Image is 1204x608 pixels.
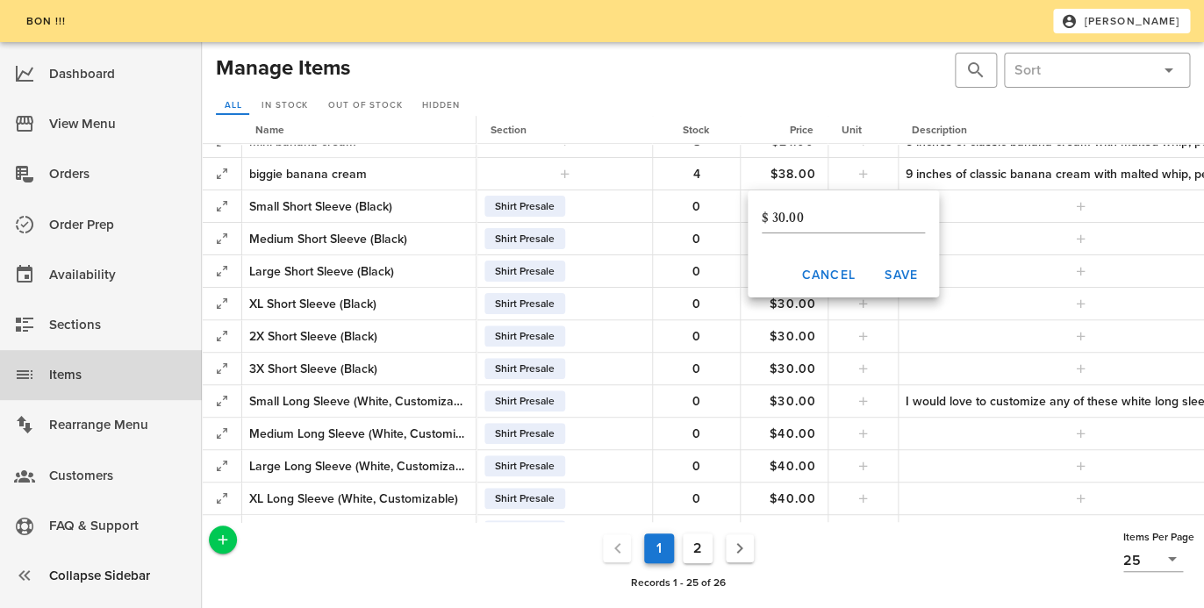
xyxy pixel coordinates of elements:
div: 3X Long Sleeve (White, Customizable) [249,522,469,540]
span: $30.00 [764,394,821,409]
th: Unit [828,116,898,144]
span: Description [912,124,967,136]
span: Items Per Page [1123,531,1194,543]
span: Section [491,124,527,136]
span: $30.00 [764,361,821,376]
span: 0 [669,329,725,344]
span: Stock [683,124,709,136]
span: Shirt Presale [495,196,555,217]
span: Shirt Presale [495,423,555,444]
div: Large Long Sleeve (White, Customizable) [249,457,469,476]
button: $38.00 [764,158,821,190]
button: 0 [669,320,725,352]
button: 0 [669,288,725,319]
nav: Pagination Navigation [240,529,1116,568]
a: Out of Stock [319,97,410,115]
span: Price [790,124,813,136]
button: Expand Record [210,421,234,446]
span: [PERSON_NAME] [1064,13,1179,29]
span: 0 [669,361,725,376]
span: 0 [669,264,725,279]
div: 3X Short Sleeve (Black) [249,360,469,378]
span: 0 [669,491,725,506]
button: 4 [669,158,725,190]
div: Order Prep [49,211,188,240]
span: $40.00 [764,426,821,441]
button: 0 [669,223,725,254]
span: Cancel [800,268,856,283]
button: $30.00 [764,353,821,384]
button: Expand Record [210,291,234,316]
a: In Stock [253,97,316,115]
div: Small Long Sleeve (White, Customizable) [249,392,469,411]
a: Hidden [413,97,467,115]
button: [PERSON_NAME] [1053,9,1190,33]
button: Expand Record [210,389,234,413]
span: $40.00 [764,491,821,506]
button: $40.00 [764,450,821,482]
div: Rearrange Menu [49,411,188,440]
div: Small Short Sleeve (Black) [249,197,469,216]
button: 0 [669,255,725,287]
span: Save [884,268,918,283]
span: Shirt Presale [495,390,555,411]
input: Sort [1014,56,1151,84]
span: Shirt Presale [495,488,555,509]
div: Records 1 - 25 of 26 [237,571,1120,594]
span: Shirt Presale [495,358,555,379]
span: 4 [669,167,725,182]
span: All [224,100,242,111]
button: Expand Record [210,486,234,511]
div: XL Short Sleeve (Black) [249,295,469,313]
span: 0 [669,232,725,247]
div: 2X Short Sleeve (Black) [249,327,469,346]
div: Sections [49,311,188,340]
span: $30.00 [764,297,821,311]
button: Expand Record [210,226,234,251]
div: biggie banana cream [249,165,469,183]
span: $40.00 [764,459,821,474]
span: Out of Stock [327,100,403,111]
th: Stock [652,116,740,144]
span: $30.00 [764,329,821,344]
span: Name [255,124,284,136]
h2: Manage Items [216,53,350,84]
span: 0 [669,297,725,311]
div: Items [49,361,188,390]
span: Shirt Presale [495,228,555,249]
span: 0 [669,426,725,441]
button: Expand Record [210,454,234,478]
div: XL Long Sleeve (White, Customizable) [249,490,469,508]
span: Shirt Presale [495,520,555,541]
button: Expand Record [210,324,234,348]
span: Shirt Presale [495,455,555,476]
div: 25 [1123,553,1141,569]
button: Save [870,259,932,290]
button: 0 [669,515,725,547]
button: Goto Page 2 [683,533,713,563]
button: Next page [726,534,754,562]
span: Unit [842,124,862,136]
span: Hidden [421,100,459,111]
button: prepend icon [965,60,986,81]
span: 0 [669,199,725,214]
span: $38.00 [764,167,821,182]
div: FAQ & Support [49,511,188,540]
th: Section [477,116,652,144]
div: Availability [49,261,188,290]
div: 25 [1123,548,1183,571]
button: Cancel [786,259,870,290]
div: View Menu [49,110,188,139]
span: bon !!! [25,15,66,27]
span: 0 [669,394,725,409]
div: Dashboard [49,60,188,89]
button: Expand Record [210,161,234,186]
button: Expand Record [210,356,234,381]
div: Large Short Sleeve (Black) [249,262,469,281]
button: $40.00 [764,483,821,514]
div: Hit Enter to search [955,53,997,88]
span: Shirt Presale [495,325,555,347]
span: 0 [669,459,725,474]
button: Current Page, Page 1 [644,533,674,563]
div: Medium Short Sleeve (Black) [249,230,469,248]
